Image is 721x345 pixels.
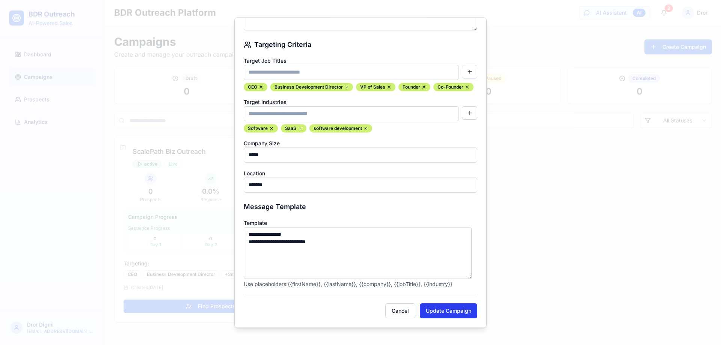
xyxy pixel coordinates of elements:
div: Co-Founder [433,83,474,91]
h3: Targeting Criteria [244,39,477,50]
label: Company Size [244,140,280,146]
div: Business Development Director [270,83,353,91]
div: SaaS [281,124,306,133]
div: Software [244,124,278,133]
button: Update Campaign [420,303,477,318]
label: Target Industries [244,99,287,105]
div: Founder [398,83,430,91]
div: software development [309,124,372,133]
label: Template [244,220,267,226]
label: Location [244,170,265,176]
div: CEO [244,83,267,91]
h3: Message Template [244,202,477,212]
button: Cancel [385,303,415,318]
p: Use placeholders: {{firstName}}, {{lastName}}, {{company}}, {{jobTitle}}, {{industry}} [244,280,477,288]
div: VP of Sales [356,83,395,91]
label: Target Job Titles [244,57,287,64]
